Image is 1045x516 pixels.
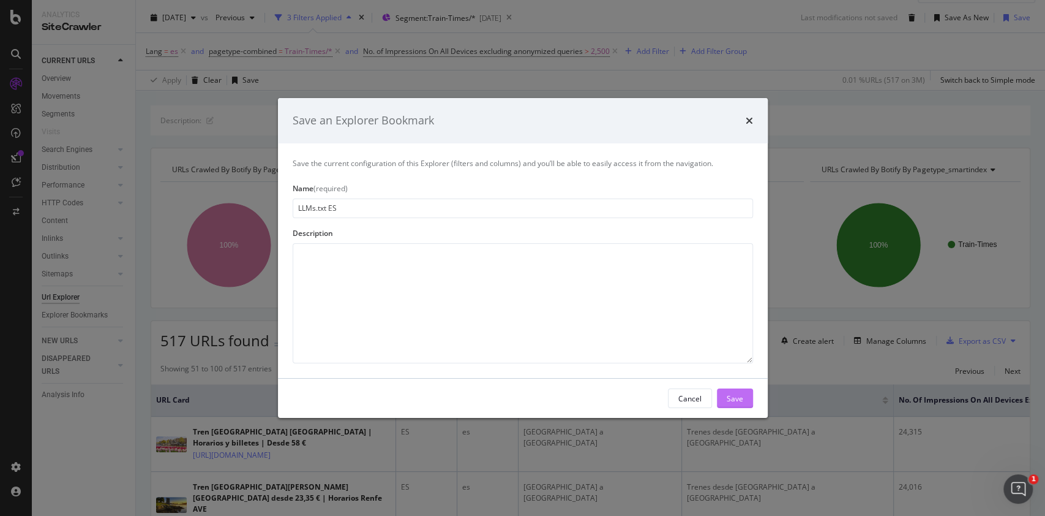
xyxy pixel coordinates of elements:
div: Cancel [678,393,702,403]
div: modal [278,98,768,418]
div: Save the current configuration of this Explorer (filters and columns) and you’ll be able to easil... [293,158,753,169]
button: Cancel [668,389,712,408]
span: 1 [1028,474,1038,484]
div: times [746,113,753,129]
span: Name [293,183,313,194]
div: Save an Explorer Bookmark [293,113,434,129]
button: Save [717,389,753,408]
span: (required) [313,183,348,194]
input: Enter a name [293,199,753,218]
div: Save [727,393,743,403]
div: Description [293,228,753,238]
iframe: Intercom live chat [1003,474,1033,504]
